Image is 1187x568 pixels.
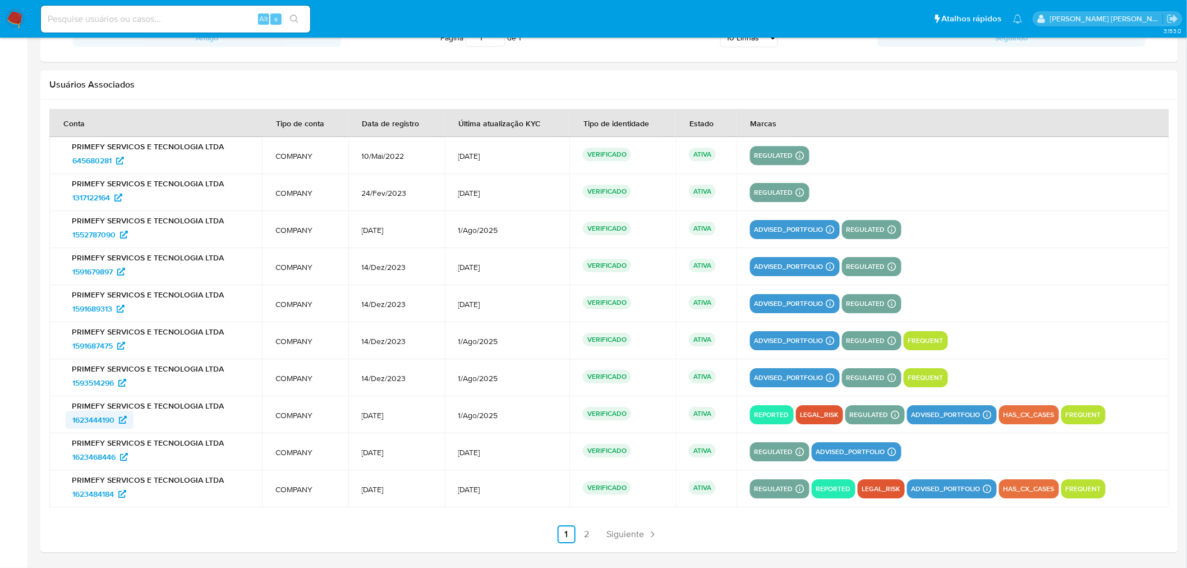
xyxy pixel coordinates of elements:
[1013,14,1023,24] a: Notificações
[49,79,1169,90] h2: Usuários Associados
[942,13,1002,25] span: Atalhos rápidos
[283,11,306,27] button: search-icon
[41,12,310,26] input: Pesquise usuários ou casos...
[1167,13,1179,25] a: Sair
[259,13,268,24] span: Alt
[1163,26,1181,35] span: 3.153.0
[1050,13,1163,24] p: sabrina.lima@mercadopago.com.br
[274,13,278,24] span: s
